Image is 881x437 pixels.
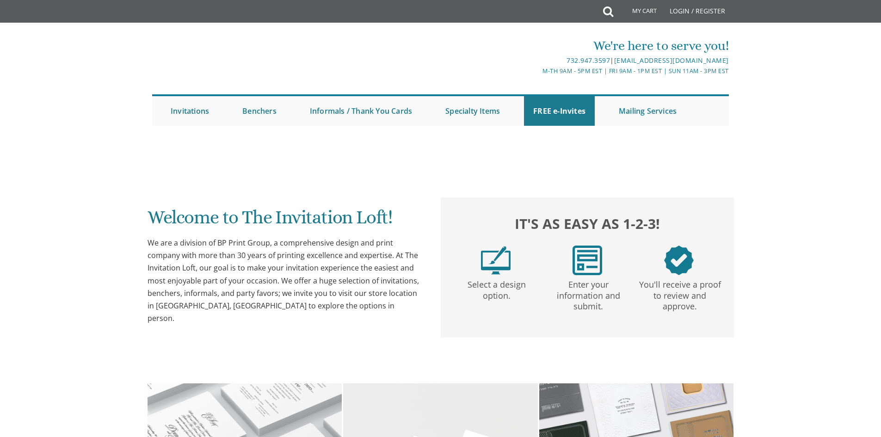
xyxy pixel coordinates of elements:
[614,56,729,65] a: [EMAIL_ADDRESS][DOMAIN_NAME]
[148,207,422,234] h1: Welcome to The Invitation Loft!
[148,237,422,325] div: We are a division of BP Print Group, a comprehensive design and print company with more than 30 y...
[573,246,602,275] img: step2.png
[664,246,694,275] img: step3.png
[345,66,729,76] div: M-Th 9am - 5pm EST | Fri 9am - 1pm EST | Sun 11am - 3pm EST
[544,275,632,312] p: Enter your information and submit.
[524,96,595,126] a: FREE e-Invites
[233,96,286,126] a: Benchers
[345,55,729,66] div: |
[636,275,724,312] p: You'll receive a proof to review and approve.
[610,96,686,126] a: Mailing Services
[161,96,218,126] a: Invitations
[481,246,511,275] img: step1.png
[345,37,729,55] div: We're here to serve you!
[436,96,509,126] a: Specialty Items
[612,1,663,24] a: My Cart
[450,213,725,234] h2: It's as easy as 1-2-3!
[453,275,541,302] p: Select a design option.
[301,96,421,126] a: Informals / Thank You Cards
[567,56,610,65] a: 732.947.3597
